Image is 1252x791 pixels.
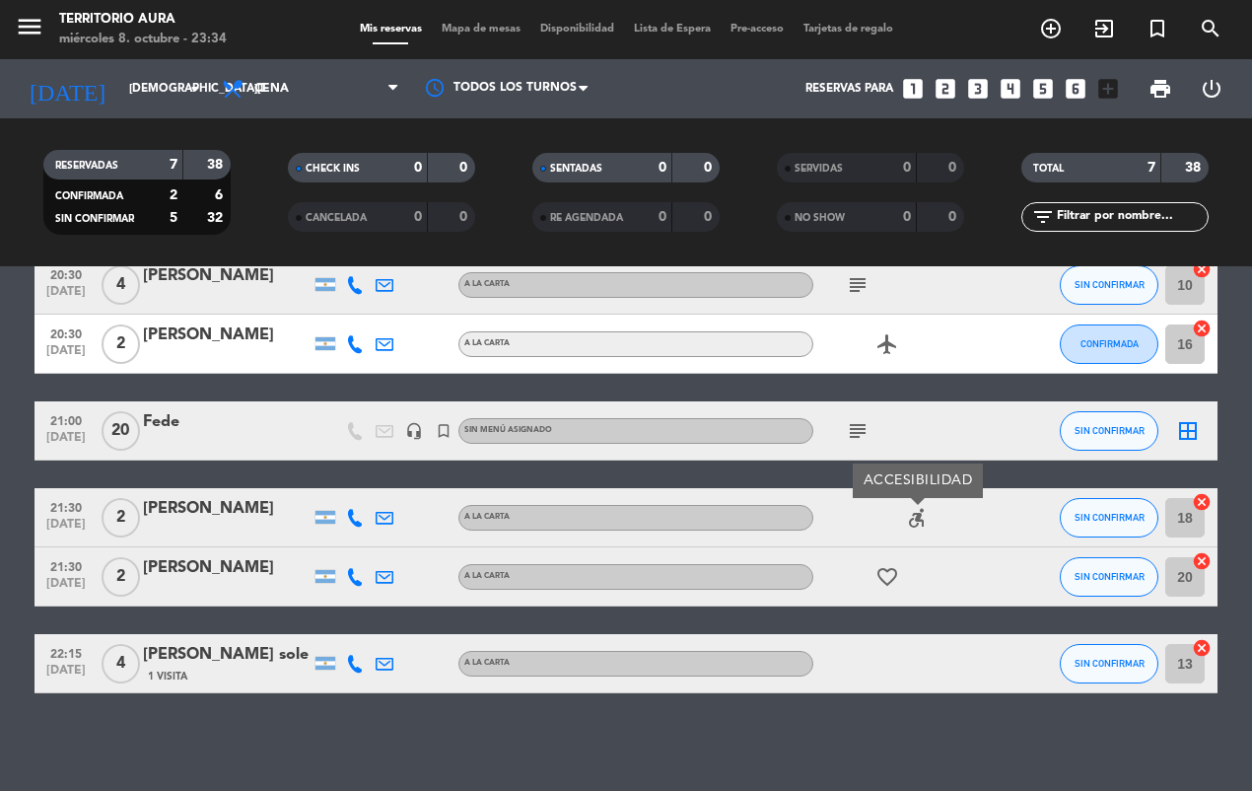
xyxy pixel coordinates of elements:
span: Reservas para [805,82,893,96]
button: SIN CONFIRMAR [1060,411,1158,451]
span: [DATE] [41,431,91,454]
strong: 0 [659,210,666,224]
strong: 0 [903,161,911,175]
i: subject [846,419,869,443]
i: search [1199,17,1222,40]
span: TOTAL [1033,164,1064,174]
i: cancel [1192,259,1212,279]
div: [PERSON_NAME] [143,496,311,522]
i: looks_4 [998,76,1023,102]
span: SIN CONFIRMAR [55,214,134,224]
button: CONFIRMADA [1060,324,1158,364]
span: Pre-acceso [721,24,794,35]
strong: 0 [459,210,471,224]
div: ACCESIBILIDAD [853,464,983,498]
span: [DATE] [41,344,91,367]
strong: 0 [948,210,960,224]
span: CONFIRMADA [55,191,123,201]
strong: 32 [207,211,227,225]
span: [DATE] [41,664,91,686]
span: A LA CARTA [464,339,510,347]
i: favorite_border [875,565,899,589]
strong: 5 [170,211,177,225]
i: turned_in_not [1146,17,1169,40]
span: RESERVADAS [55,161,118,171]
i: turned_in_not [435,422,452,440]
span: Cena [254,82,289,96]
span: SERVIDAS [795,164,843,174]
span: SIN CONFIRMAR [1075,512,1145,523]
i: looks_3 [965,76,991,102]
span: Mis reservas [350,24,432,35]
div: [PERSON_NAME] [143,263,311,289]
strong: 0 [414,161,422,175]
span: 4 [102,644,140,683]
span: print [1148,77,1172,101]
button: SIN CONFIRMAR [1060,498,1158,538]
button: SIN CONFIRMAR [1060,265,1158,305]
strong: 0 [704,210,716,224]
div: [PERSON_NAME] [143,323,311,348]
span: 1 Visita [148,669,187,684]
div: [PERSON_NAME] [143,555,311,581]
i: cancel [1192,638,1212,658]
strong: 2 [170,188,177,202]
div: [PERSON_NAME] sole [143,642,311,668]
span: 2 [102,324,140,364]
div: Fede [143,409,311,435]
span: SIN CONFIRMAR [1075,425,1145,436]
i: looks_one [900,76,926,102]
strong: 0 [704,161,716,175]
span: SIN CONFIRMAR [1075,279,1145,290]
i: airplanemode_active [875,332,899,356]
strong: 0 [903,210,911,224]
div: TERRITORIO AURA [59,10,227,30]
strong: 6 [215,188,227,202]
i: [DATE] [15,67,119,110]
i: accessible_forward [905,506,929,530]
span: A LA CARTA [464,659,510,667]
i: border_all [1176,419,1200,443]
button: menu [15,12,44,48]
span: A LA CARTA [464,513,510,521]
span: CANCELADA [306,213,367,223]
button: SIN CONFIRMAR [1060,644,1158,683]
i: exit_to_app [1092,17,1116,40]
strong: 38 [207,158,227,172]
span: [DATE] [41,518,91,540]
i: filter_list [1031,205,1055,229]
span: Sin menú asignado [464,426,552,434]
i: headset_mic [405,422,423,440]
input: Filtrar por nombre... [1055,206,1208,228]
div: LOG OUT [1186,59,1237,118]
span: A LA CARTA [464,572,510,580]
i: cancel [1192,319,1212,338]
span: 20:30 [41,322,91,344]
span: Tarjetas de regalo [794,24,903,35]
span: 21:00 [41,408,91,431]
button: SIN CONFIRMAR [1060,557,1158,597]
i: looks_5 [1030,76,1056,102]
span: Mapa de mesas [432,24,530,35]
i: cancel [1192,551,1212,571]
strong: 0 [948,161,960,175]
i: add_circle_outline [1039,17,1063,40]
span: [DATE] [41,577,91,600]
span: SENTADAS [550,164,602,174]
strong: 0 [414,210,422,224]
span: RE AGENDADA [550,213,623,223]
span: 2 [102,498,140,538]
strong: 0 [459,161,471,175]
span: CONFIRMADA [1080,338,1139,349]
i: looks_two [933,76,958,102]
span: CHECK INS [306,164,360,174]
i: arrow_drop_down [183,77,207,101]
span: Lista de Espera [624,24,721,35]
strong: 7 [1148,161,1155,175]
div: miércoles 8. octubre - 23:34 [59,30,227,49]
span: SIN CONFIRMAR [1075,571,1145,582]
strong: 38 [1185,161,1205,175]
strong: 7 [170,158,177,172]
i: add_box [1095,76,1121,102]
span: [DATE] [41,285,91,308]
